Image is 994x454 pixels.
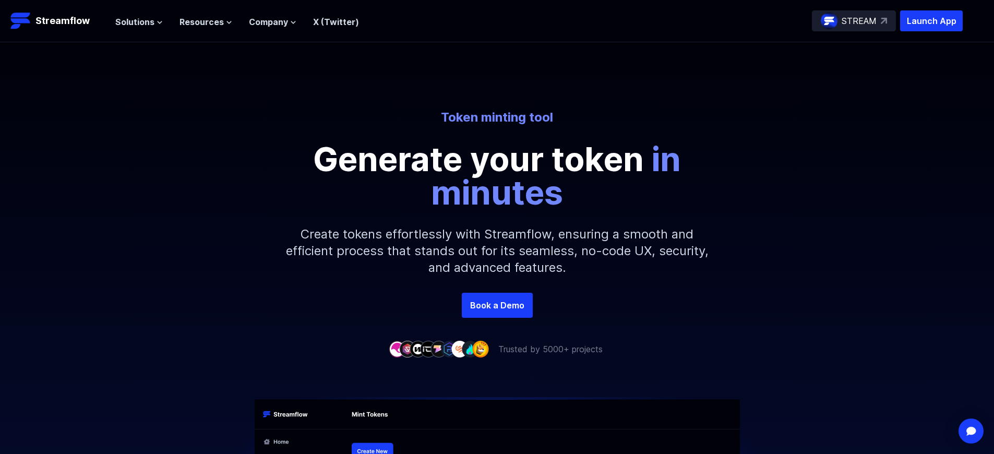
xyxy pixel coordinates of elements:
[399,341,416,357] img: company-2
[462,293,533,318] a: Book a Demo
[842,15,877,27] p: STREAM
[208,109,786,126] p: Token minting tool
[389,341,405,357] img: company-1
[249,16,296,28] button: Company
[249,16,288,28] span: Company
[262,142,732,209] p: Generate your token
[451,341,468,357] img: company-7
[10,10,105,31] a: Streamflow
[881,18,887,24] img: top-right-arrow.svg
[472,341,489,357] img: company-9
[812,10,896,31] a: STREAM
[35,14,90,28] p: Streamflow
[179,16,224,28] span: Resources
[430,341,447,357] img: company-5
[273,209,722,293] p: Create tokens effortlessly with Streamflow, ensuring a smooth and efficient process that stands o...
[420,341,437,357] img: company-4
[462,341,478,357] img: company-8
[821,13,837,29] img: streamflow-logo-circle.png
[959,419,984,444] div: Open Intercom Messenger
[115,16,154,28] span: Solutions
[115,16,163,28] button: Solutions
[431,139,681,212] span: in minutes
[900,10,963,31] button: Launch App
[441,341,458,357] img: company-6
[313,17,359,27] a: X (Twitter)
[10,10,31,31] img: Streamflow Logo
[410,341,426,357] img: company-3
[179,16,232,28] button: Resources
[498,343,603,355] p: Trusted by 5000+ projects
